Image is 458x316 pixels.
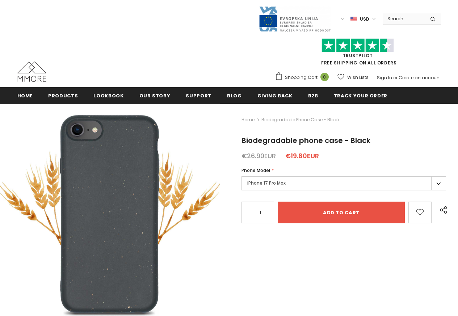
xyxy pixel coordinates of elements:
[17,92,33,99] span: Home
[48,92,78,99] span: Products
[350,16,357,22] img: USD
[139,87,171,104] a: Our Story
[285,151,319,160] span: €19.80EUR
[93,92,123,99] span: Lookbook
[139,92,171,99] span: Our Story
[334,87,387,104] a: Track your order
[257,92,293,99] span: Giving back
[241,167,270,173] span: Phone Model
[241,115,255,124] a: Home
[337,71,369,84] a: Wish Lists
[334,92,387,99] span: Track your order
[241,151,276,160] span: €26.90EUR
[259,16,331,22] a: Javni Razpis
[377,75,392,81] a: Sign In
[259,6,331,32] img: Javni Razpis
[275,72,332,83] a: Shopping Cart 0
[93,87,123,104] a: Lookbook
[278,202,405,223] input: Add to cart
[227,87,242,104] a: Blog
[308,87,318,104] a: B2B
[227,92,242,99] span: Blog
[360,16,369,23] span: USD
[241,135,370,146] span: Biodegradable phone case - Black
[275,42,441,66] span: FREE SHIPPING ON ALL ORDERS
[383,13,425,24] input: Search Site
[347,74,369,81] span: Wish Lists
[257,87,293,104] a: Giving back
[343,52,373,59] a: Trustpilot
[285,74,318,81] span: Shopping Cart
[186,87,211,104] a: support
[308,92,318,99] span: B2B
[261,115,340,124] span: Biodegradable phone case - Black
[322,38,394,52] img: Trust Pilot Stars
[393,75,398,81] span: or
[17,87,33,104] a: Home
[320,73,329,81] span: 0
[399,75,441,81] a: Create an account
[186,92,211,99] span: support
[48,87,78,104] a: Products
[241,176,446,190] label: iPhone 17 Pro Max
[17,62,46,82] img: MMORE Cases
